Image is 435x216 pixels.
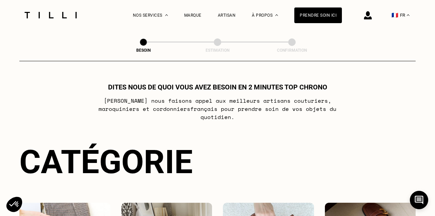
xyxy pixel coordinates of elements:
p: [PERSON_NAME] nous faisons appel aux meilleurs artisans couturiers , maroquiniers et cordonniers ... [83,97,352,121]
a: Marque [184,13,202,18]
div: Catégorie [19,143,416,181]
img: menu déroulant [407,14,410,16]
h1: Dites nous de quoi vous avez besoin en 2 minutes top chrono [108,83,327,91]
img: Menu déroulant à propos [275,14,278,16]
div: Besoin [109,48,177,53]
div: Confirmation [258,48,326,53]
span: 🇫🇷 [391,12,398,18]
img: icône connexion [364,11,372,19]
div: Estimation [184,48,251,53]
img: Logo du service de couturière Tilli [22,12,79,18]
img: Menu déroulant [165,14,168,16]
a: Artisan [218,13,236,18]
a: Prendre soin ici [294,7,342,23]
